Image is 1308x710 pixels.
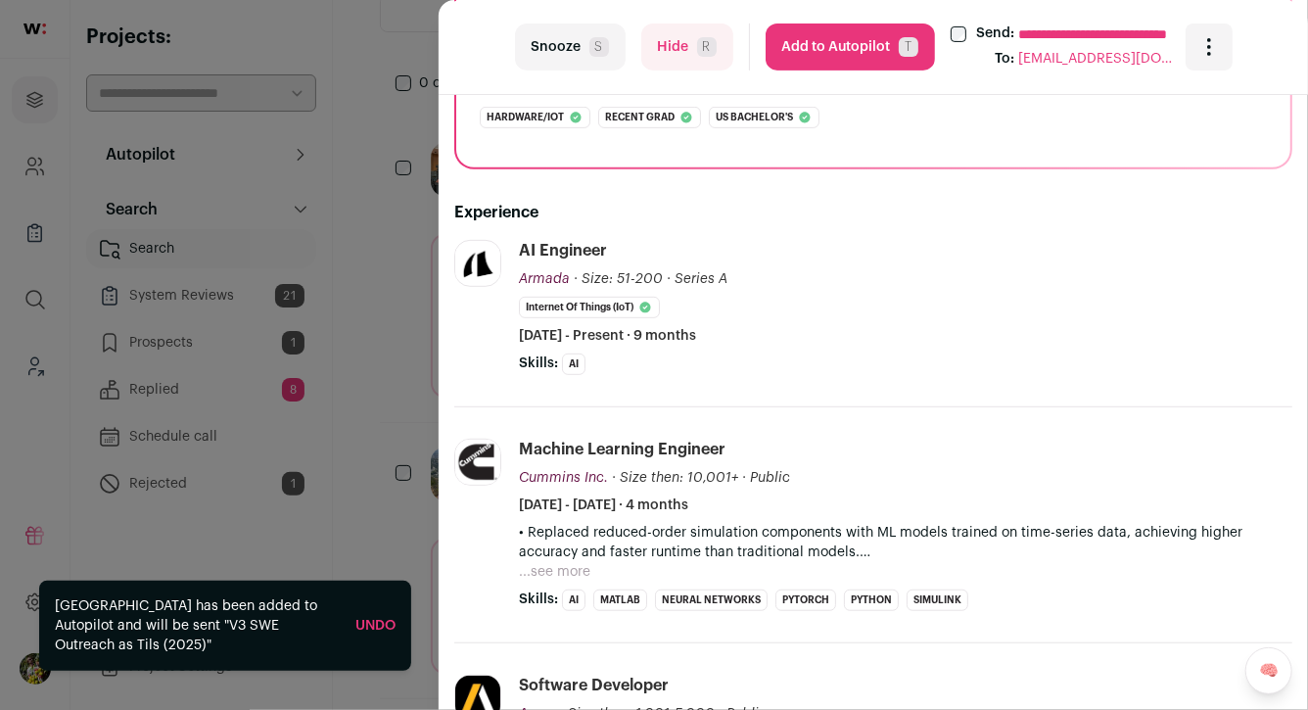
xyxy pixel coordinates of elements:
[455,248,500,280] img: 610ccc93cbb46b83aac20dcbb474f441bb7b4e6d8d9915e70f5375ec65653dc6
[899,37,918,57] span: T
[1019,49,1176,71] span: [EMAIL_ADDRESS][DOMAIN_NAME]
[750,471,790,485] span: Public
[519,590,558,609] span: Skills:
[55,596,340,655] div: [GEOGRAPHIC_DATA] has been added to Autopilot and will be sent "V3 SWE Outreach as Tils (2025)"
[1245,647,1292,694] a: 🧠
[562,354,585,375] li: AI
[519,354,558,373] span: Skills:
[907,590,968,611] li: Simulink
[655,590,768,611] li: Neural Networks
[766,24,935,71] button: Add to AutopilotT
[589,37,609,57] span: S
[716,108,793,127] span: Us bachelor's
[996,49,1015,71] div: To:
[775,590,836,611] li: PyTorch
[519,471,608,485] span: Cummins Inc.
[844,590,899,611] li: Python
[641,24,733,71] button: HideR
[519,439,725,460] div: Machine Learning Engineer
[487,108,564,127] span: Hardware/iot
[519,326,696,346] span: [DATE] - Present · 9 months
[675,272,727,286] span: Series A
[519,496,688,515] span: [DATE] - [DATE] · 4 months
[519,272,570,286] span: Armada
[519,297,660,318] li: Internet of Things (IoT)
[519,523,1292,562] p: • Replaced reduced-order simulation components with ML models trained on time-series data, achiev...
[593,590,647,611] li: MATLAB
[612,471,738,485] span: · Size then: 10,001+
[667,269,671,289] span: ·
[977,24,1015,45] label: Send:
[562,590,585,611] li: AI
[519,562,590,582] button: ...see more
[519,240,607,261] div: AI Engineer
[1186,24,1233,71] button: Open dropdown
[605,108,675,127] span: Recent grad
[455,440,500,485] img: 2f5554ffd1905b149a97c9e635f2deca2fdc00d59933b995b0b22e9738010e3e.jpg
[697,37,717,57] span: R
[574,272,663,286] span: · Size: 51-200
[519,675,669,696] div: Software Developer
[355,619,396,633] a: Undo
[742,468,746,488] span: ·
[454,201,1292,224] h2: Experience
[515,24,626,71] button: SnoozeS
